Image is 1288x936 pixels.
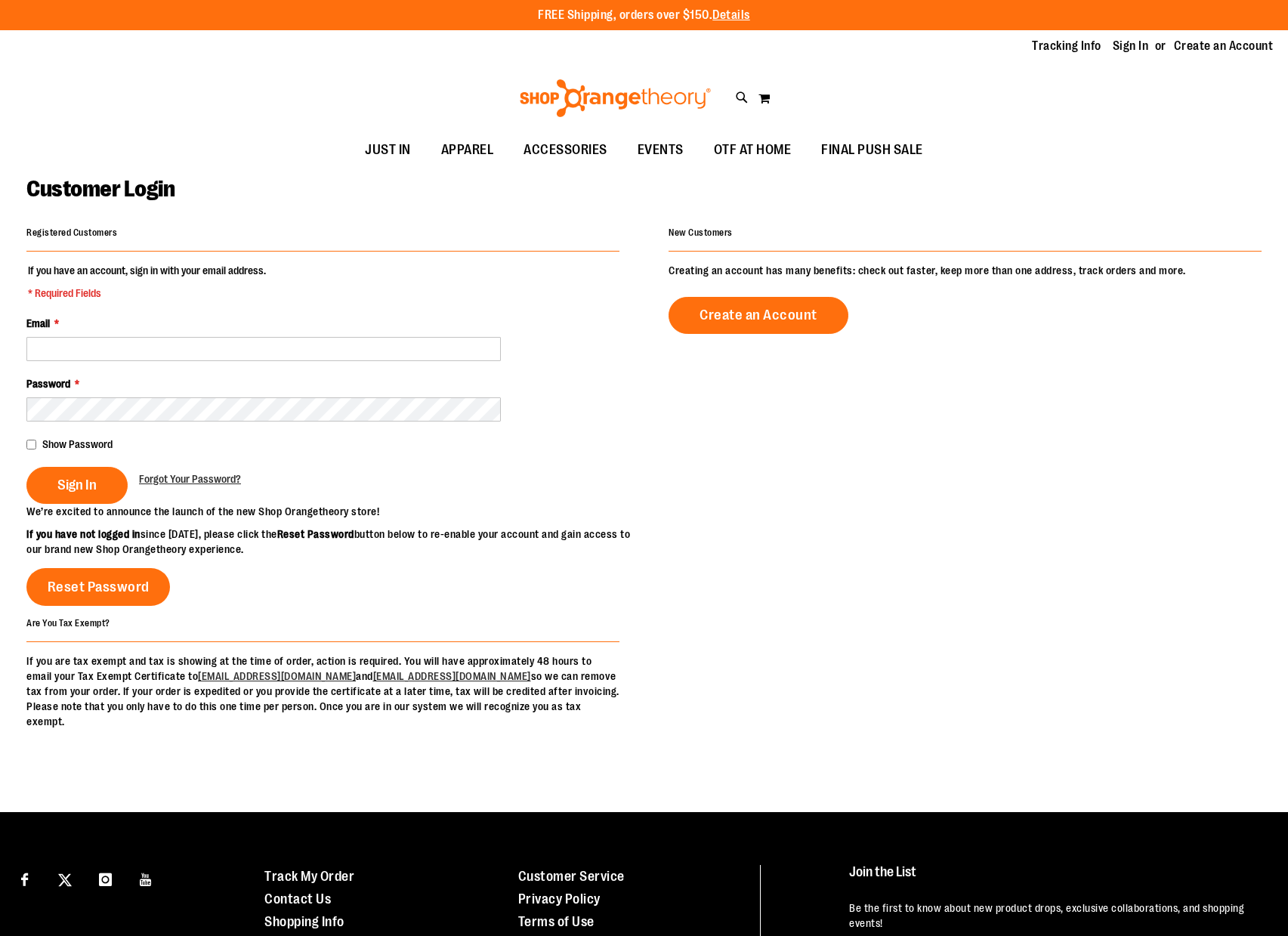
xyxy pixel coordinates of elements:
span: FINAL PUSH SALE [821,133,923,167]
span: JUST IN [365,133,411,167]
strong: Are You Tax Exempt? [26,617,110,628]
a: Contact Us [264,891,331,907]
a: ACCESSORIES [508,133,622,168]
a: Visit our X page [52,865,79,891]
img: Shop Orangetheory [517,79,713,117]
img: Twitter [58,873,72,887]
span: Sign In [57,477,97,493]
a: Create an Account [669,297,848,334]
p: Creating an account has many benefits: check out faster, keep more than one address, track orders... [669,263,1262,278]
a: JUST IN [350,133,426,168]
a: Privacy Policy [518,891,601,907]
strong: If you have not logged in [26,528,141,540]
a: Details [712,8,750,22]
span: EVENTS [638,133,684,167]
span: Password [26,378,70,390]
p: since [DATE], please click the button below to re-enable your account and gain access to our bran... [26,527,644,557]
span: Customer Login [26,176,175,202]
a: Track My Order [264,869,354,884]
strong: Registered Customers [26,227,117,238]
p: FREE Shipping, orders over $150. [538,7,750,24]
span: ACCESSORIES [524,133,607,167]
a: Terms of Use [518,914,595,929]
a: Visit our Facebook page [11,865,38,891]
span: * Required Fields [28,286,266,301]
a: EVENTS [622,133,699,168]
p: If you are tax exempt and tax is showing at the time of order, action is required. You will have ... [26,653,619,729]
span: Show Password [42,438,113,450]
span: APPAREL [441,133,494,167]
a: FINAL PUSH SALE [806,133,938,168]
button: Sign In [26,467,128,504]
p: Be the first to know about new product drops, exclusive collaborations, and shopping events! [849,900,1256,931]
a: APPAREL [426,133,509,168]
a: Forgot Your Password? [139,471,241,487]
span: Email [26,317,50,329]
a: Sign In [1113,38,1149,54]
a: [EMAIL_ADDRESS][DOMAIN_NAME] [373,670,531,682]
a: OTF AT HOME [699,133,807,168]
span: Forgot Your Password? [139,473,241,485]
strong: New Customers [669,227,733,238]
span: Reset Password [48,579,150,595]
a: Customer Service [518,869,625,884]
a: Visit our Youtube page [133,865,159,891]
a: Visit our Instagram page [92,865,119,891]
a: Shopping Info [264,914,344,929]
a: [EMAIL_ADDRESS][DOMAIN_NAME] [198,670,356,682]
legend: If you have an account, sign in with your email address. [26,263,267,301]
span: Create an Account [700,307,817,323]
a: Reset Password [26,568,170,606]
a: Tracking Info [1032,38,1101,54]
h4: Join the List [849,865,1256,893]
strong: Reset Password [277,528,354,540]
a: Create an Account [1174,38,1274,54]
span: OTF AT HOME [714,133,792,167]
p: We’re excited to announce the launch of the new Shop Orangetheory store! [26,504,644,519]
